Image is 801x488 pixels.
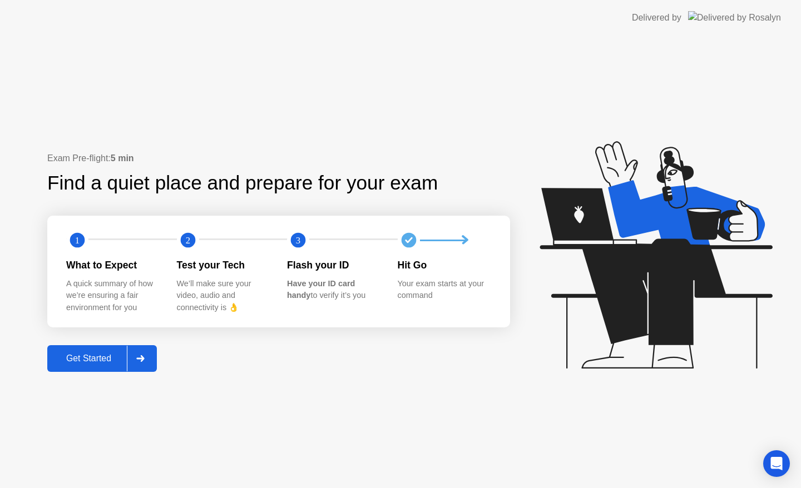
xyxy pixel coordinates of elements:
div: Hit Go [398,258,491,272]
div: Open Intercom Messenger [763,450,790,477]
div: We’ll make sure your video, audio and connectivity is 👌 [177,278,270,314]
text: 3 [296,235,300,246]
div: A quick summary of how we’re ensuring a fair environment for you [66,278,159,314]
text: 2 [185,235,190,246]
text: 1 [75,235,80,246]
b: Have your ID card handy [287,279,355,300]
div: Get Started [51,353,127,363]
div: Delivered by [632,11,681,24]
div: Your exam starts at your command [398,278,491,302]
div: Flash your ID [287,258,380,272]
b: 5 min [111,153,134,163]
div: Exam Pre-flight: [47,152,510,165]
div: What to Expect [66,258,159,272]
div: to verify it’s you [287,278,380,302]
div: Test your Tech [177,258,270,272]
div: Find a quiet place and prepare for your exam [47,168,439,198]
button: Get Started [47,345,157,372]
img: Delivered by Rosalyn [688,11,781,24]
